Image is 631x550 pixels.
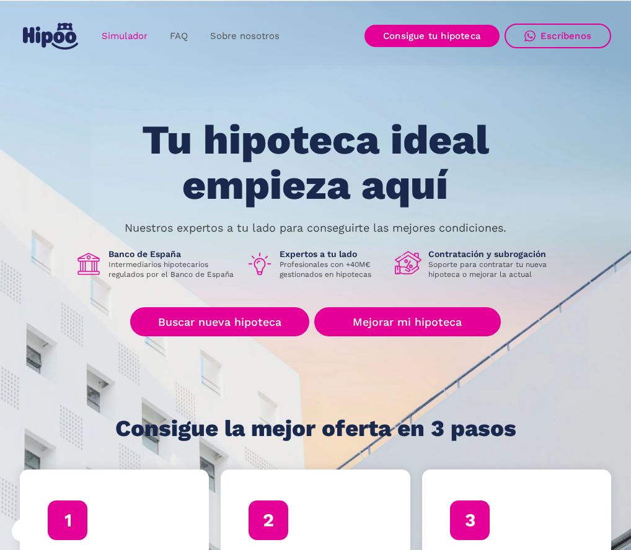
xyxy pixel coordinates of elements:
h1: Expertos a tu lado [280,248,385,260]
h1: Banco de España [108,248,236,260]
a: Escríbenos [505,24,611,48]
a: Consigue tu hipoteca [364,25,500,47]
h1: Consigue la mejor oferta en 3 pasos [115,416,516,441]
a: home [20,18,81,55]
p: Nuestros expertos a tu lado para conseguirte las mejores condiciones. [125,223,506,233]
div: Escríbenos [541,30,591,41]
p: Profesionales con +40M€ gestionados en hipotecas [280,260,385,279]
a: Sobre nosotros [199,24,291,48]
a: Mejorar mi hipoteca [314,307,501,336]
p: Intermediarios hipotecarios regulados por el Banco de España [108,260,236,279]
a: Simulador [90,24,159,48]
p: Soporte para contratar tu nueva hipoteca o mejorar la actual [428,260,556,279]
a: FAQ [159,24,199,48]
a: Buscar nueva hipoteca [130,307,309,336]
h1: Contratación y subrogación [428,248,556,260]
h1: Tu hipoteca ideal empieza aquí [81,118,550,207]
